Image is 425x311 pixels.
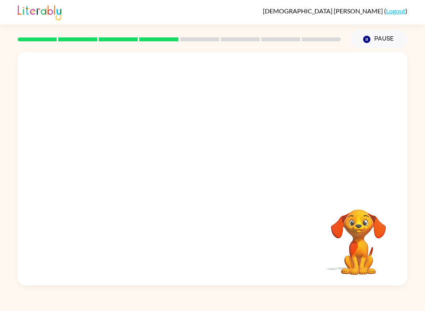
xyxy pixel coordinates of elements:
video: Your browser must support playing .mp4 files to use Literably. Please try using another browser. [319,197,398,276]
div: ( ) [263,7,407,15]
span: [DEMOGRAPHIC_DATA] [PERSON_NAME] [263,7,384,15]
img: Literably [18,3,61,20]
a: Logout [386,7,405,15]
button: Pause [350,30,407,48]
